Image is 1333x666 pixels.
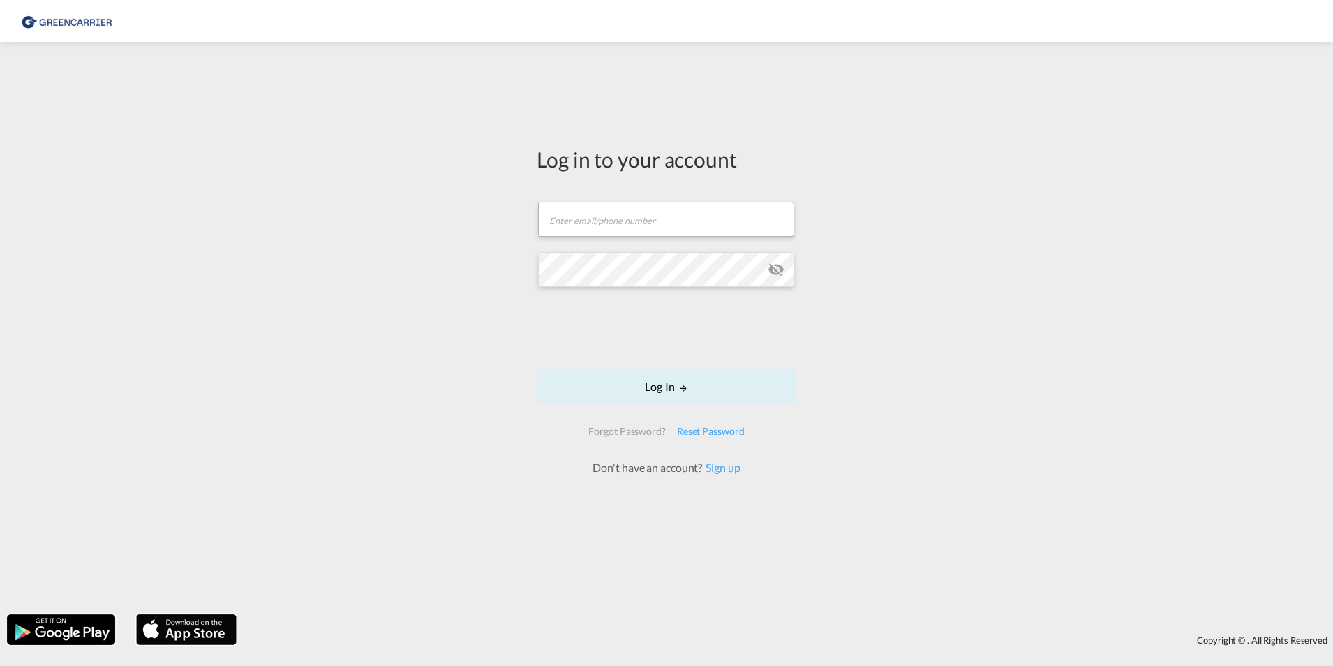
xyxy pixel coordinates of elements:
[135,613,238,646] img: apple.png
[560,301,773,355] iframe: reCAPTCHA
[6,613,117,646] img: google.png
[21,6,115,37] img: 1378a7308afe11ef83610d9e779c6b34.png
[768,261,784,278] md-icon: icon-eye-off
[671,419,750,444] div: Reset Password
[244,628,1333,652] div: Copyright © . All Rights Reserved
[538,202,794,237] input: Enter email/phone number
[537,369,796,404] button: LOGIN
[537,145,796,174] div: Log in to your account
[702,461,740,474] a: Sign up
[577,460,755,475] div: Don't have an account?
[583,419,671,444] div: Forgot Password?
